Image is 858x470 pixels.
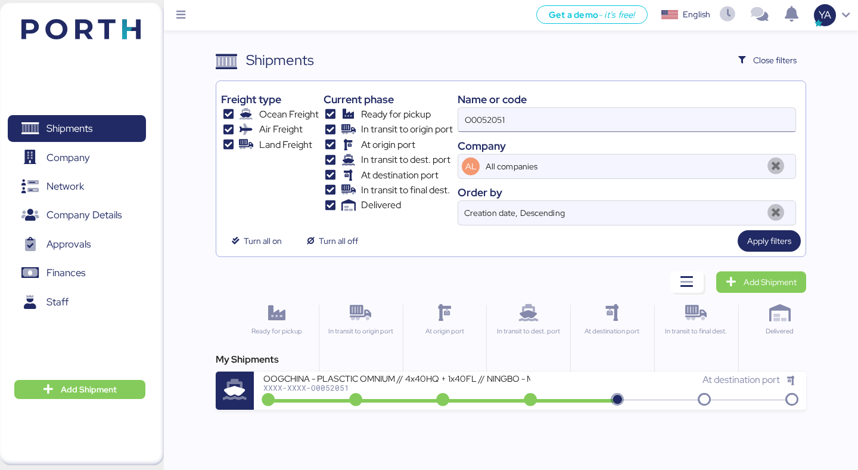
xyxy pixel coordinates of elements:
[8,231,146,258] a: Approvals
[46,264,85,282] span: Finances
[458,91,796,107] div: Name or code
[46,206,122,224] span: Company Details
[8,173,146,200] a: Network
[660,326,733,336] div: In transit to final dest.
[819,7,831,23] span: YA
[8,289,146,316] a: Staff
[8,115,146,143] a: Shipments
[576,326,649,336] div: At destination port
[8,144,146,171] a: Company
[744,275,797,289] span: Add Shipment
[259,122,303,137] span: Air Freight
[458,184,796,200] div: Order by
[753,53,797,67] span: Close filters
[361,168,439,183] span: At destination port
[246,50,314,71] div: Shipments
[259,107,319,122] span: Ocean Freight
[244,234,282,248] span: Turn all on
[361,183,450,197] span: In transit to final dest.
[8,259,146,287] a: Finances
[702,373,780,386] span: At destination port
[324,91,453,107] div: Current phase
[738,230,801,252] button: Apply filters
[46,293,69,311] span: Staff
[14,380,145,399] button: Add Shipment
[361,198,401,212] span: Delivered
[46,149,90,166] span: Company
[458,138,796,154] div: Company
[324,326,397,336] div: In transit to origin port
[683,8,710,21] div: English
[216,352,806,367] div: My Shipments
[729,50,806,71] button: Close filters
[492,326,565,336] div: In transit to dest. port
[61,382,117,397] span: Add Shipment
[716,271,806,293] a: Add Shipment
[221,230,291,252] button: Turn all on
[483,154,761,178] input: AL
[259,138,312,152] span: Land Freight
[361,107,431,122] span: Ready for pickup
[240,326,313,336] div: Ready for pickup
[361,153,450,167] span: In transit to dest. port
[747,234,791,248] span: Apply filters
[744,326,817,336] div: Delivered
[263,373,530,383] div: OOGCHINA - PLASCTIC OMNIUM // 4x40HQ + 1x40FL // NINGBO - MANZANILLO // HBL: GYSE2507059 MBL: COS...
[296,230,368,252] button: Turn all off
[46,178,84,195] span: Network
[171,5,191,26] button: Menu
[361,122,453,137] span: In transit to origin port
[263,384,530,392] div: XXXX-XXXX-O0052051
[319,234,358,248] span: Turn all off
[465,160,477,173] span: AL
[8,202,146,229] a: Company Details
[361,138,415,152] span: At origin port
[221,91,318,107] div: Freight type
[46,236,91,253] span: Approvals
[408,326,481,336] div: At origin port
[46,120,92,137] span: Shipments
